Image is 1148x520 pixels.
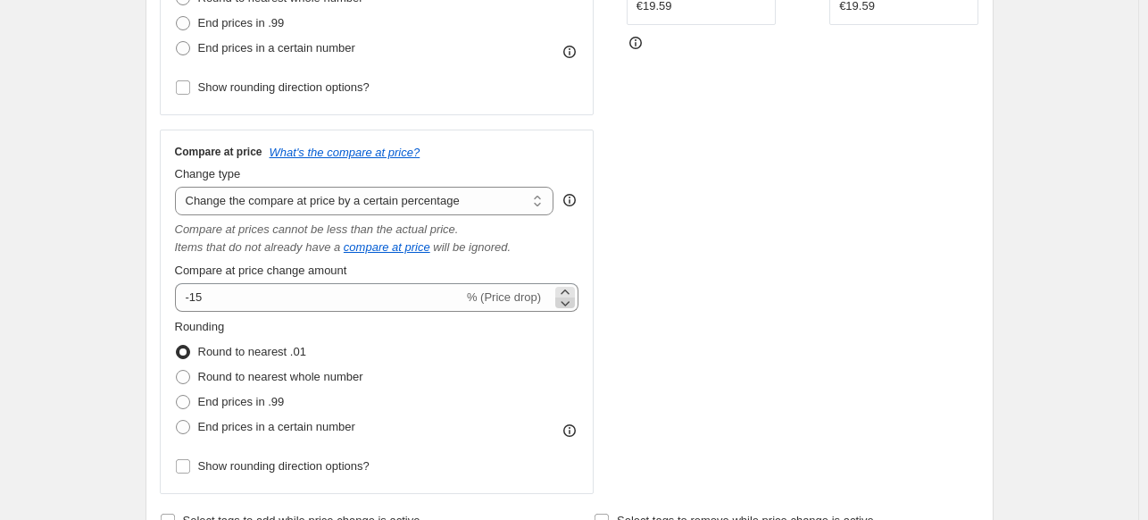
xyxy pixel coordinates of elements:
[433,240,511,254] i: will be ignored.
[561,191,578,209] div: help
[198,459,370,473] span: Show rounding direction options?
[198,41,355,55] span: End prices in a certain number
[198,370,363,383] span: Round to nearest whole number
[198,420,355,433] span: End prices in a certain number
[175,320,225,333] span: Rounding
[175,145,262,159] h3: Compare at price
[175,264,347,277] span: Compare at price change amount
[270,146,420,159] button: What's the compare at price?
[175,240,341,254] i: Items that do not already have a
[198,345,306,358] span: Round to nearest .01
[198,16,285,29] span: End prices in .99
[198,395,285,408] span: End prices in .99
[175,167,241,180] span: Change type
[175,283,463,312] input: -15
[467,290,541,304] span: % (Price drop)
[344,240,430,254] button: compare at price
[198,80,370,94] span: Show rounding direction options?
[175,222,459,236] i: Compare at prices cannot be less than the actual price.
